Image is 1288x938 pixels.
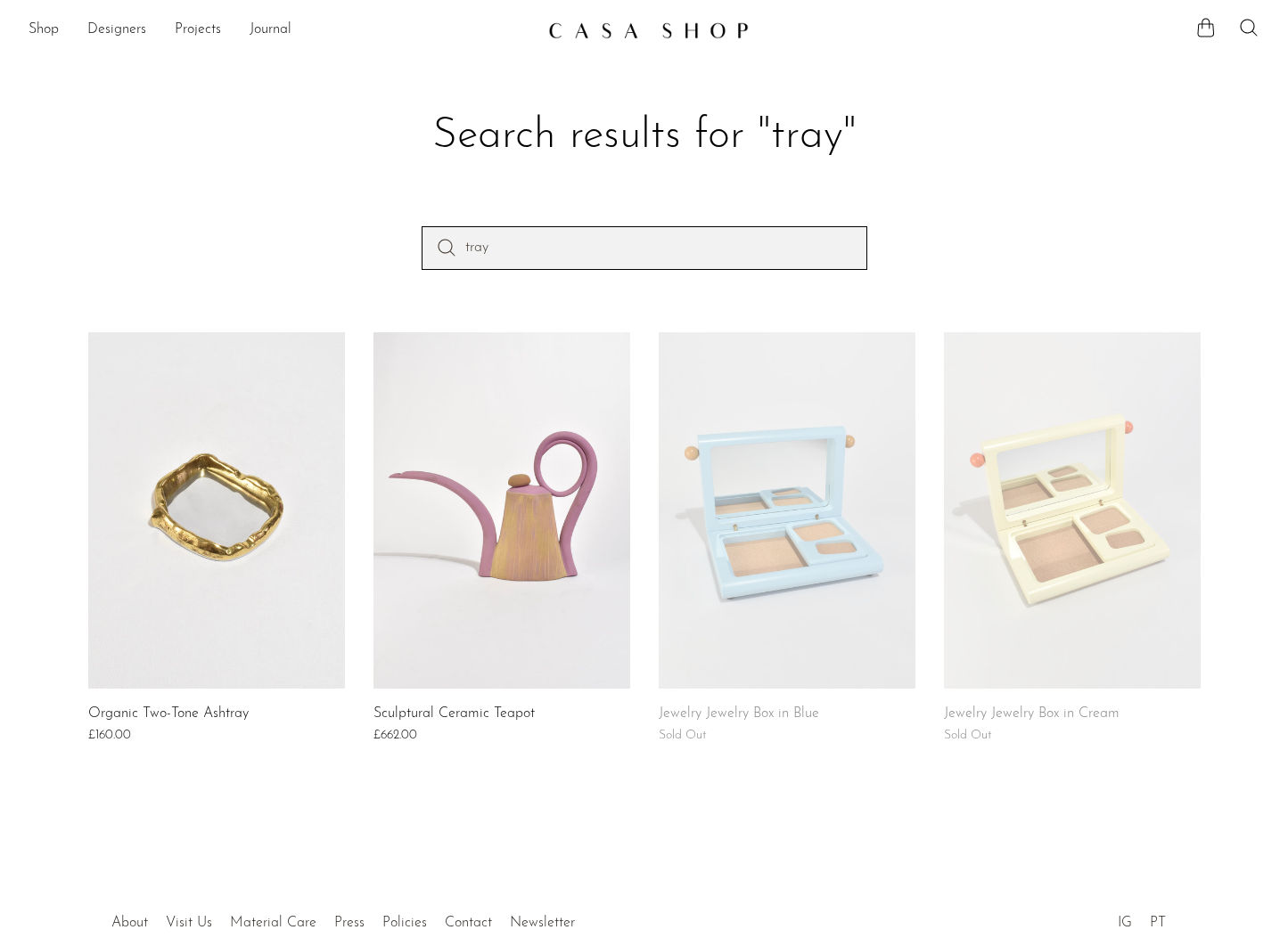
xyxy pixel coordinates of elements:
a: Jewelry Jewelry Box in Blue [659,706,819,722]
a: Visit Us [166,916,212,930]
span: Sold Out [659,729,707,742]
a: Designers [87,19,146,42]
ul: Quick links [103,901,584,935]
a: Press [334,916,365,930]
a: IG [1118,916,1132,930]
ul: NEW HEADER MENU [29,15,534,45]
span: Sold Out [944,729,992,742]
a: Material Care [230,916,316,930]
a: Organic Two-Tone Ashtray [88,706,249,722]
a: PT [1150,916,1166,930]
a: About [111,916,148,930]
span: £662.00 [373,729,417,742]
a: Sculptural Ceramic Teapot [373,706,535,722]
a: Shop [29,19,59,42]
ul: Social Medias [1109,901,1175,935]
a: Projects [175,19,221,42]
a: Contact [445,916,492,930]
input: Perform a search [422,226,867,269]
span: £160.00 [88,729,131,742]
a: Journal [250,19,291,42]
h1: Search results for "tray" [103,109,1186,164]
a: Jewelry Jewelry Box in Cream [944,706,1120,722]
a: Policies [382,916,427,930]
nav: Desktop navigation [29,15,534,45]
